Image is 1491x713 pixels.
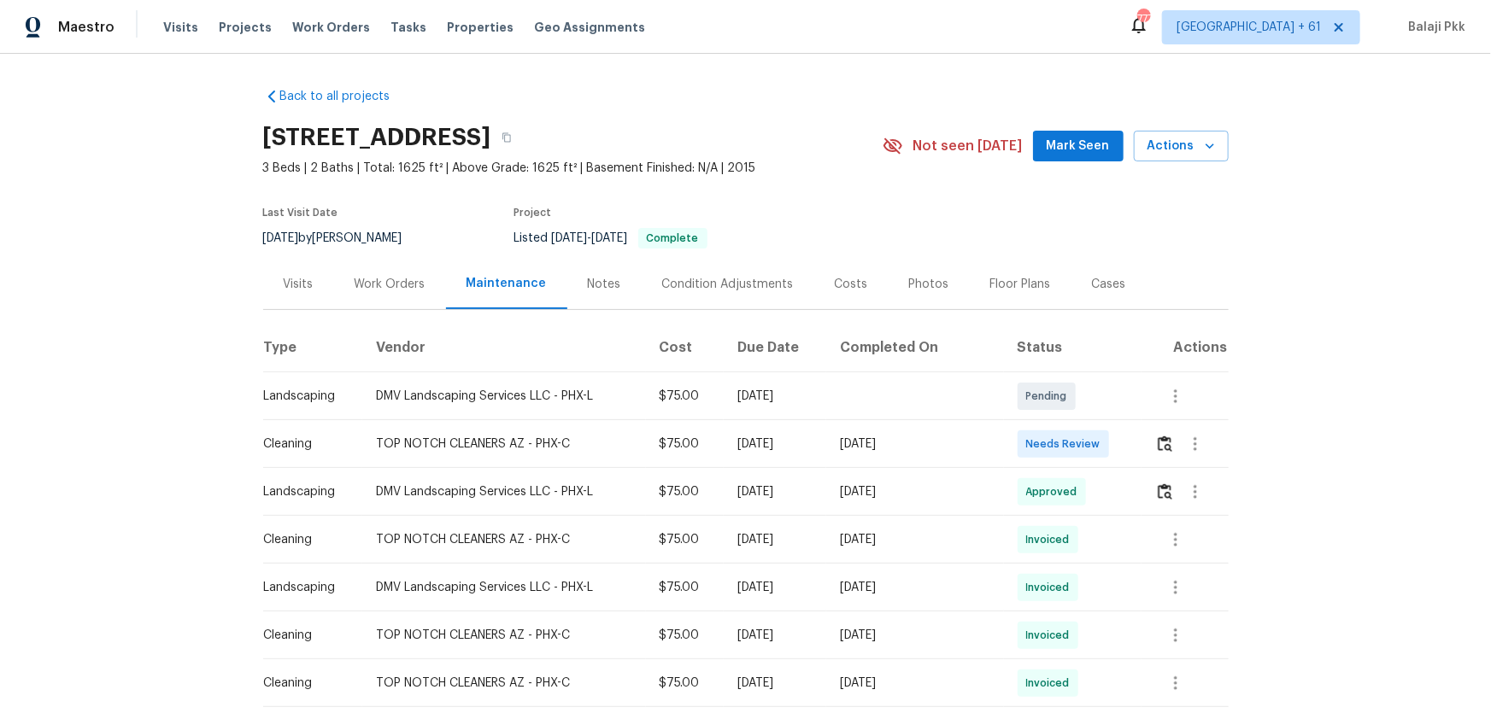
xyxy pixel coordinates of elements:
div: $75.00 [660,675,710,692]
span: [GEOGRAPHIC_DATA] + 61 [1177,19,1321,36]
div: [DATE] [840,531,989,548]
button: Review Icon [1155,471,1175,512]
div: TOP NOTCH CLEANERS AZ - PHX-C [376,675,631,692]
div: Cleaning [264,627,349,644]
span: Geo Assignments [534,19,645,36]
div: Notes [588,276,621,293]
div: [DATE] [737,627,813,644]
div: [DATE] [840,627,989,644]
div: DMV Landscaping Services LLC - PHX-L [376,579,631,596]
th: Completed On [826,324,1003,372]
div: Condition Adjustments [662,276,794,293]
button: Actions [1134,131,1229,162]
div: Maintenance [467,275,547,292]
div: [DATE] [737,579,813,596]
div: [DATE] [737,483,813,500]
span: Needs Review [1026,435,1107,453]
span: Last Visit Date [263,207,338,218]
div: TOP NOTCH CLEANERS AZ - PHX-C [376,531,631,548]
span: Invoiced [1026,675,1077,692]
span: Pending [1026,388,1074,405]
img: Review Icon [1158,483,1172,500]
button: Mark Seen [1033,131,1124,162]
span: Balaji Pkk [1401,19,1465,36]
span: Mark Seen [1047,136,1110,157]
th: Cost [646,324,724,372]
div: $75.00 [660,627,710,644]
div: $75.00 [660,579,710,596]
div: [DATE] [840,675,989,692]
div: Visits [284,276,314,293]
div: Costs [835,276,868,293]
span: Tasks [390,21,426,33]
th: Vendor [362,324,645,372]
span: Projects [219,19,272,36]
span: Approved [1026,483,1084,500]
span: Maestro [58,19,114,36]
span: [DATE] [552,232,588,244]
th: Actions [1142,324,1229,372]
div: Photos [909,276,949,293]
span: Visits [163,19,198,36]
div: Cases [1092,276,1126,293]
span: - [552,232,628,244]
span: 3 Beds | 2 Baths | Total: 1625 ft² | Above Grade: 1625 ft² | Basement Finished: N/A | 2015 [263,160,883,177]
a: Back to all projects [263,88,427,105]
div: [DATE] [737,531,813,548]
div: Work Orders [355,276,426,293]
div: TOP NOTCH CLEANERS AZ - PHX-C [376,627,631,644]
div: Cleaning [264,435,349,453]
div: Landscaping [264,579,349,596]
span: Not seen [DATE] [913,137,1023,155]
th: Type [263,324,363,372]
span: Invoiced [1026,579,1077,596]
span: Complete [640,233,706,243]
div: Floor Plans [990,276,1051,293]
div: [DATE] [737,675,813,692]
span: Work Orders [292,19,370,36]
span: Properties [447,19,514,36]
span: Invoiced [1026,627,1077,644]
span: Project [514,207,552,218]
div: [DATE] [840,579,989,596]
div: Cleaning [264,531,349,548]
div: [DATE] [840,483,989,500]
span: Listed [514,232,707,244]
div: DMV Landscaping Services LLC - PHX-L [376,483,631,500]
span: [DATE] [592,232,628,244]
div: $75.00 [660,483,710,500]
div: Cleaning [264,675,349,692]
div: $75.00 [660,531,710,548]
button: Review Icon [1155,424,1175,465]
div: by [PERSON_NAME] [263,228,423,248]
span: Invoiced [1026,531,1077,548]
div: Landscaping [264,388,349,405]
span: [DATE] [263,232,299,244]
h2: [STREET_ADDRESS] [263,129,491,146]
span: Actions [1148,136,1215,157]
button: Copy Address [491,122,522,153]
div: [DATE] [737,388,813,405]
div: $75.00 [660,435,710,453]
div: [DATE] [737,435,813,453]
th: Due Date [724,324,826,372]
div: DMV Landscaping Services LLC - PHX-L [376,388,631,405]
div: TOP NOTCH CLEANERS AZ - PHX-C [376,435,631,453]
th: Status [1004,324,1142,372]
div: $75.00 [660,388,710,405]
div: 777 [1137,10,1149,27]
div: Landscaping [264,483,349,500]
img: Review Icon [1158,435,1172,452]
div: [DATE] [840,435,989,453]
